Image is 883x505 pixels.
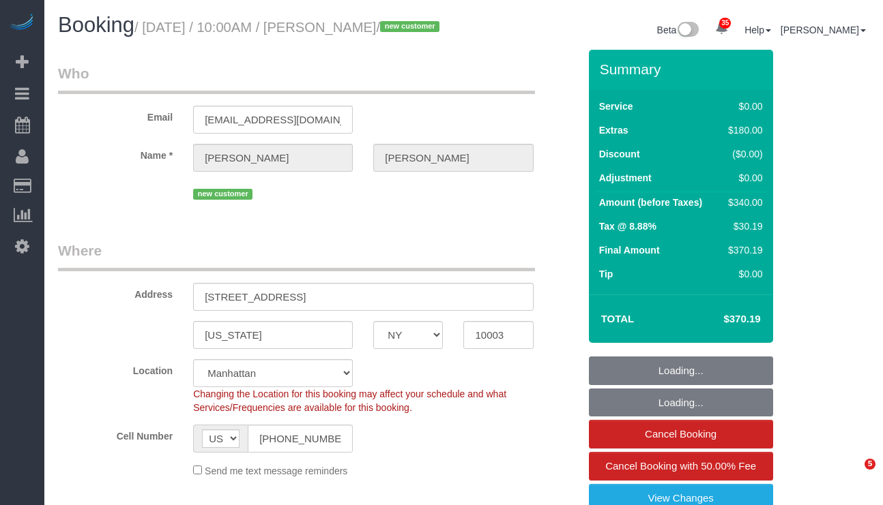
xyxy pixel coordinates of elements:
span: Booking [58,13,134,37]
input: Last Name [373,144,533,172]
label: Cell Number [48,425,183,443]
label: Discount [599,147,640,161]
span: new customer [193,189,252,200]
span: / [376,20,444,35]
div: $0.00 [723,171,762,185]
label: Amount (before Taxes) [599,196,702,209]
span: 5 [865,459,875,470]
a: Cancel Booking with 50.00% Fee [589,452,773,480]
span: new customer [380,21,439,32]
label: Service [599,100,633,113]
a: [PERSON_NAME] [781,25,866,35]
div: $30.19 [723,219,762,233]
div: $0.00 [723,100,762,113]
label: Tax @ 8.88% [599,219,656,233]
span: Changing the Location for this booking may affect your schedule and what Services/Frequencies are... [193,388,506,413]
legend: Who [58,63,535,94]
label: Address [48,283,183,301]
span: Cancel Booking with 50.00% Fee [605,460,756,472]
img: Automaid Logo [8,14,35,33]
label: Location [48,359,183,378]
div: ($0.00) [723,147,762,161]
a: Beta [657,25,699,35]
legend: Where [58,241,535,271]
span: Send me text message reminders [205,465,347,476]
div: $180.00 [723,123,762,137]
div: $0.00 [723,267,762,281]
input: Cell Number [248,425,353,453]
img: New interface [676,22,699,40]
a: 35 [708,14,735,44]
h4: $370.19 [682,313,760,325]
small: / [DATE] / 10:00AM / [PERSON_NAME] [134,20,444,35]
a: Help [744,25,771,35]
input: City [193,321,353,349]
label: Name * [48,144,183,162]
label: Final Amount [599,243,660,257]
strong: Total [601,313,635,324]
div: $340.00 [723,196,762,209]
div: $370.19 [723,243,762,257]
iframe: Intercom live chat [837,459,869,491]
input: First Name [193,144,353,172]
label: Tip [599,267,613,281]
label: Adjustment [599,171,652,185]
input: Email [193,106,353,134]
a: Cancel Booking [589,420,773,448]
label: Extras [599,123,628,137]
h3: Summary [600,61,766,77]
label: Email [48,106,183,124]
input: Zip Code [463,321,533,349]
span: 35 [719,18,731,29]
